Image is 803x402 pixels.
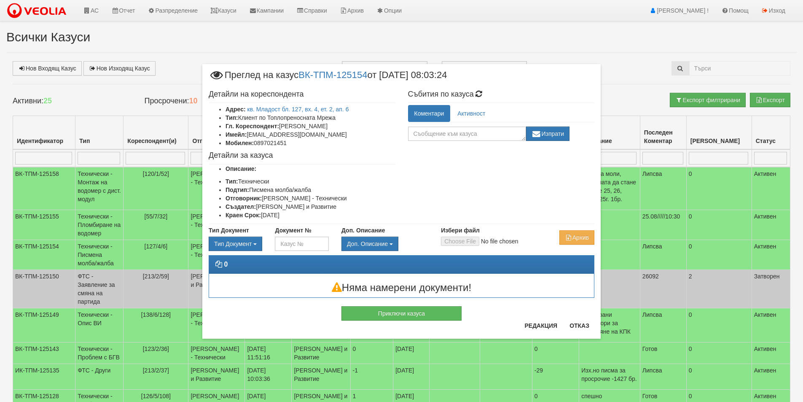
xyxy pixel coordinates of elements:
input: Казус № [275,237,328,251]
li: Клиент по Топлопреносната Мрежа [226,113,395,122]
button: Архив [559,230,594,245]
b: Имейл: [226,131,247,138]
button: Изпрати [526,127,570,141]
li: [PERSON_NAME] [226,122,395,130]
b: Мобилен: [226,140,254,146]
span: Преглед на казус от [DATE] 08:03:24 [209,70,447,86]
label: Тип Документ [209,226,249,235]
b: Тип: [226,178,238,185]
li: [DATE] [226,211,395,219]
li: [PERSON_NAME] - Технически [226,194,395,202]
a: ВК-ТПМ-125154 [298,69,367,80]
h4: Събития по казуса [408,90,595,99]
h3: Няма намерени документи! [209,282,594,293]
button: Тип Документ [209,237,262,251]
a: Коментари [408,105,451,122]
button: Отказ [564,319,594,332]
li: [EMAIL_ADDRESS][DOMAIN_NAME] [226,130,395,139]
div: Двоен клик, за изчистване на избраната стойност. [341,237,428,251]
button: Приключи казуса [341,306,462,321]
a: Активност [451,105,491,122]
h4: Детайли за казуса [209,151,395,160]
li: Писмена молба/жалба [226,186,395,194]
b: Адрес: [226,106,246,113]
label: Избери файл [441,226,480,235]
b: Създател: [226,203,256,210]
b: Краен Срок: [226,212,261,219]
strong: 0 [224,261,228,268]
li: [PERSON_NAME] и Развитие [226,202,395,211]
label: Документ № [275,226,311,235]
b: Подтип: [226,186,249,193]
label: Доп. Описание [341,226,385,235]
b: Тип: [226,114,238,121]
b: Отговорник: [226,195,262,202]
button: Доп. Описание [341,237,398,251]
a: кв. Младост бл. 127, вх. 4, ет. 2, ап. 6 [247,106,349,113]
b: Описание: [226,165,256,172]
b: Гл. Кореспондент: [226,123,279,130]
button: Редакция [519,319,562,332]
span: Тип Документ [214,240,252,247]
div: Двоен клик, за изчистване на избраната стойност. [209,237,262,251]
li: 0897021451 [226,139,395,147]
li: Технически [226,177,395,186]
h4: Детайли на кореспондента [209,90,395,99]
span: Доп. Описание [347,240,388,247]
